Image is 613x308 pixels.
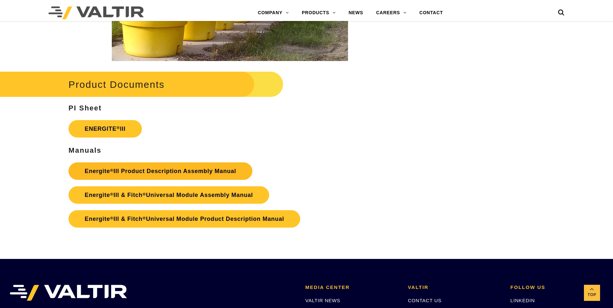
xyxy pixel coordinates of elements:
[511,285,603,290] h2: FOLLOW US
[305,298,340,303] a: VALTIR NEWS
[584,291,600,299] span: Top
[48,6,144,19] img: Valtir
[305,285,398,290] h2: MEDIA CENTER
[110,216,114,221] sup: ®
[511,298,535,303] a: LINKEDIN
[408,285,501,290] h2: VALTIR
[69,162,252,180] a: Energite®III Product Description Assembly Manual
[251,6,295,19] a: COMPANY
[117,125,120,130] sup: ®
[69,146,101,154] strong: Manuals
[69,120,142,138] a: ENERGITE®III
[370,6,413,19] a: CAREERS
[584,285,600,301] a: Top
[408,298,441,303] a: CONTACT US
[143,216,146,221] sup: ®
[69,186,269,204] a: Energite®III & Fitch®Universal Module Assembly Manual
[295,6,342,19] a: PRODUCTS
[10,285,127,301] img: VALTIR
[413,6,449,19] a: CONTACT
[110,168,114,173] sup: ®
[342,6,370,19] a: NEWS
[69,210,300,228] a: Energite®III & Fitch®Universal Module Product Description Manual
[143,192,146,197] sup: ®
[110,192,114,197] sup: ®
[69,104,102,112] strong: PI Sheet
